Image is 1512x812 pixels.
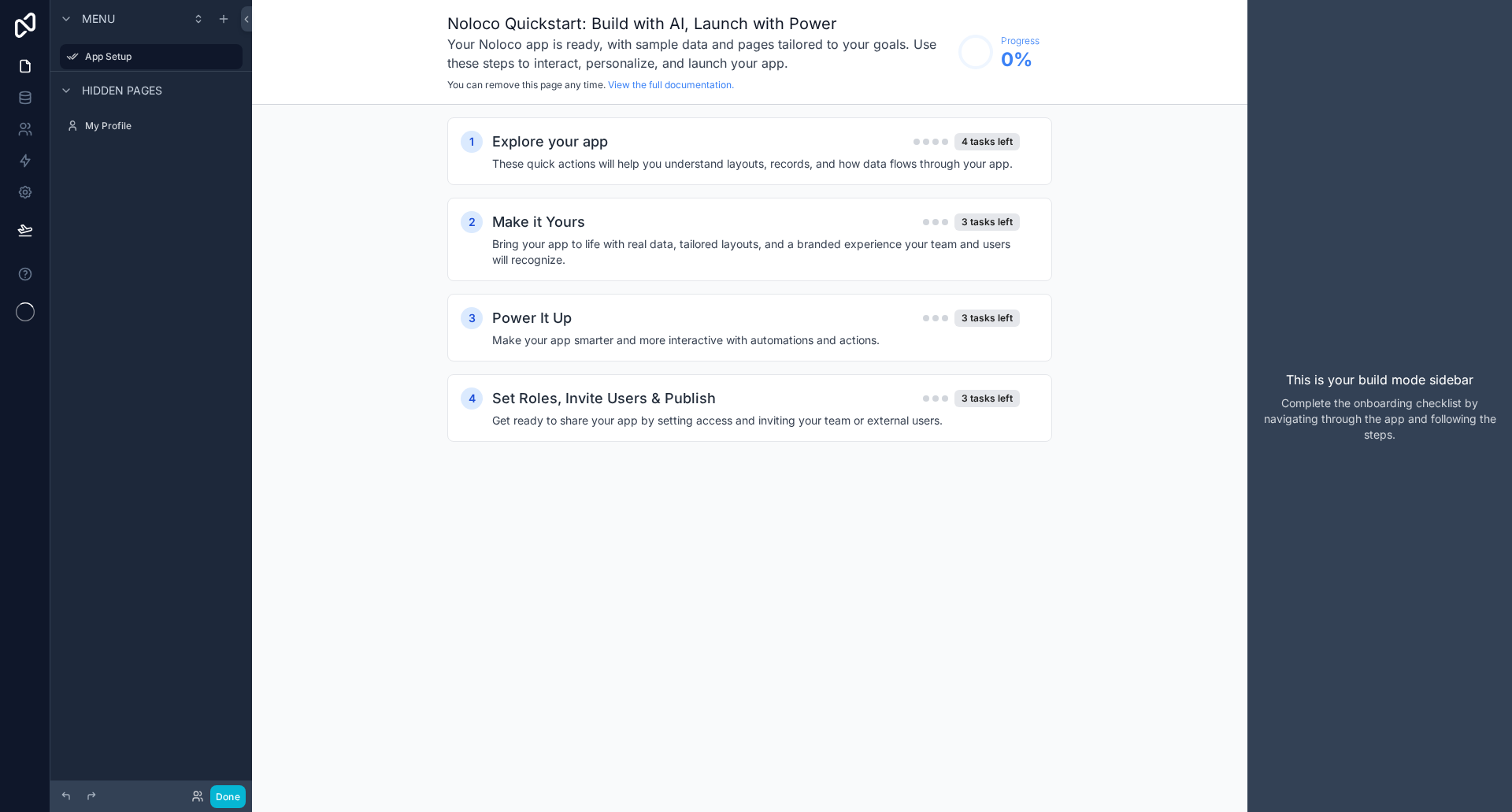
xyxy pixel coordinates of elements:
[461,387,483,410] div: 4
[461,211,483,233] div: 2
[492,387,716,410] h2: Set Roles, Invite Users & Publish
[85,50,233,63] label: App Setup
[492,156,1020,172] h4: These quick actions will help you understand layouts, records, and how data flows through your app.
[492,236,1020,268] h4: Bring your app to life with real data, tailored layouts, and a branded experience your team and u...
[492,332,1020,348] h4: Make your app smarter and more interactive with automations and actions.
[492,413,1020,428] h4: Get ready to share your app by setting access and inviting your team or external users.
[1001,35,1039,47] span: Progress
[608,79,734,91] a: View the full documentation.
[1260,395,1499,443] p: Complete the onboarding checklist by navigating through the app and following the steps.
[252,105,1247,486] div: scrollable content
[461,131,483,153] div: 1
[954,133,1020,150] div: 4 tasks left
[447,79,606,91] span: You can remove this page any time.
[954,310,1020,327] div: 3 tasks left
[461,307,483,329] div: 3
[447,35,951,72] h3: Your Noloco app is ready, with sample data and pages tailored to your goals. Use these steps to i...
[60,113,243,139] a: My Profile
[492,131,608,153] h2: Explore your app
[85,120,239,132] label: My Profile
[954,213,1020,231] div: 3 tasks left
[492,307,572,329] h2: Power It Up
[447,13,951,35] h1: Noloco Quickstart: Build with AI, Launch with Power
[82,83,162,98] span: Hidden pages
[1286,370,1473,389] p: This is your build mode sidebar
[60,44,243,69] a: App Setup
[954,390,1020,407] div: 3 tasks left
[210,785,246,808] button: Done
[492,211,585,233] h2: Make it Yours
[1001,47,1039,72] span: 0 %
[82,11,115,27] span: Menu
